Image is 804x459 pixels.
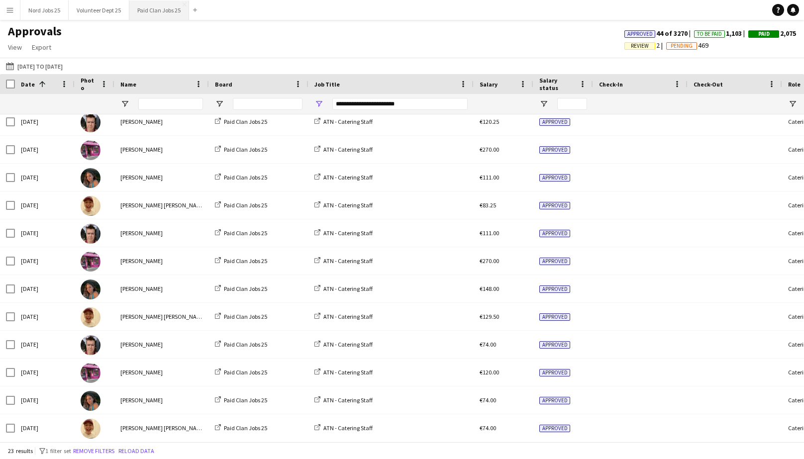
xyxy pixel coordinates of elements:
div: [DATE] [15,191,75,219]
a: ATN - Catering Staff [314,313,373,320]
span: €270.00 [480,146,499,153]
span: Paid Clan Jobs 25 [224,424,267,432]
span: Approved [539,313,570,321]
img: Tara Kilkenny Roddy [81,307,100,327]
img: Stella Haussler [81,279,100,299]
span: 1,103 [694,29,748,38]
span: Paid Clan Jobs 25 [224,285,267,292]
span: Paid Clan Jobs 25 [224,229,267,237]
button: Open Filter Menu [314,99,323,108]
a: Paid Clan Jobs 25 [215,424,267,432]
span: To Be Paid [697,31,722,37]
span: ATN - Catering Staff [323,313,373,320]
div: [DATE] [15,275,75,302]
img: Stefan McMillan [81,140,100,160]
span: Paid Clan Jobs 25 [224,313,267,320]
a: Paid Clan Jobs 25 [215,313,267,320]
img: Rebecca Kenny [81,335,100,355]
div: [DATE] [15,136,75,163]
div: [DATE] [15,164,75,191]
div: [PERSON_NAME] [114,136,209,163]
span: €120.25 [480,118,499,125]
button: Paid Clan Jobs 25 [129,0,189,20]
span: €148.00 [480,285,499,292]
div: [PERSON_NAME] [PERSON_NAME] [114,414,209,442]
span: Paid [758,31,770,37]
a: Paid Clan Jobs 25 [215,201,267,209]
span: Export [32,43,51,52]
a: Paid Clan Jobs 25 [215,368,267,376]
span: Approved [539,202,570,209]
a: Paid Clan Jobs 25 [215,174,267,181]
button: Remove filters [71,446,116,457]
span: Approved [627,31,653,37]
a: ATN - Catering Staff [314,118,373,125]
div: [PERSON_NAME] [114,275,209,302]
span: 2,075 [748,29,796,38]
span: Paid Clan Jobs 25 [224,118,267,125]
input: Salary status Filter Input [557,98,587,110]
span: ATN - Catering Staff [323,201,373,209]
span: Job Title [314,81,340,88]
span: Paid Clan Jobs 25 [224,146,267,153]
span: €74.00 [480,341,496,348]
div: [PERSON_NAME] [114,219,209,247]
span: ATN - Catering Staff [323,118,373,125]
span: View [8,43,22,52]
button: Open Filter Menu [788,99,797,108]
span: Date [21,81,35,88]
div: [PERSON_NAME] [114,331,209,358]
div: [DATE] [15,303,75,330]
img: Stefan McMillan [81,363,100,383]
span: ATN - Catering Staff [323,174,373,181]
a: ATN - Catering Staff [314,424,373,432]
span: Review [631,43,649,49]
button: Open Filter Menu [215,99,224,108]
span: €111.00 [480,174,499,181]
span: €270.00 [480,257,499,265]
a: ATN - Catering Staff [314,229,373,237]
button: [DATE] to [DATE] [4,60,65,72]
span: ATN - Catering Staff [323,229,373,237]
span: Paid Clan Jobs 25 [224,341,267,348]
a: ATN - Catering Staff [314,396,373,404]
span: Approved [539,285,570,293]
span: Approved [539,146,570,154]
span: ATN - Catering Staff [323,396,373,404]
span: Paid Clan Jobs 25 [224,396,267,404]
span: 1 filter set [45,447,71,455]
span: Approved [539,369,570,376]
span: ATN - Catering Staff [323,146,373,153]
div: [PERSON_NAME] [PERSON_NAME] [114,303,209,330]
div: [PERSON_NAME] [114,359,209,386]
span: Salary status [539,77,575,92]
button: Open Filter Menu [120,99,129,108]
a: Paid Clan Jobs 25 [215,257,267,265]
span: Role [788,81,801,88]
div: [DATE] [15,386,75,414]
a: ATN - Catering Staff [314,285,373,292]
a: ATN - Catering Staff [314,368,373,376]
button: Open Filter Menu [539,99,548,108]
span: Check-In [599,81,623,88]
span: ATN - Catering Staff [323,257,373,265]
span: €74.00 [480,396,496,404]
div: [DATE] [15,359,75,386]
span: €74.00 [480,424,496,432]
a: Export [28,41,55,54]
span: 44 of 3270 [624,29,694,38]
span: ATN - Catering Staff [323,341,373,348]
span: €111.00 [480,229,499,237]
span: Approved [539,397,570,404]
span: Approved [539,118,570,126]
div: [PERSON_NAME] [114,108,209,135]
span: ATN - Catering Staff [323,424,373,432]
a: View [4,41,26,54]
span: Salary [480,81,498,88]
img: Rebecca Kenny [81,112,100,132]
span: €129.50 [480,313,499,320]
a: ATN - Catering Staff [314,146,373,153]
a: Paid Clan Jobs 25 [215,285,267,292]
a: Paid Clan Jobs 25 [215,229,267,237]
button: Reload data [116,446,156,457]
